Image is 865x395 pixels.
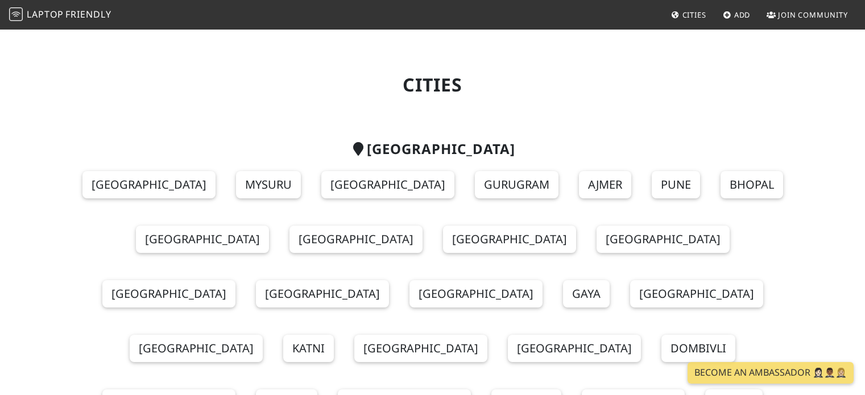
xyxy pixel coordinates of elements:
span: Join Community [778,10,848,20]
a: [GEOGRAPHIC_DATA] [354,335,487,362]
a: Join Community [762,5,852,25]
a: [GEOGRAPHIC_DATA] [443,226,576,253]
a: Dombivli [661,335,735,362]
a: Become an Ambassador 🤵🏻‍♀️🤵🏾‍♂️🤵🏼‍♀️ [688,362,854,384]
span: Add [734,10,751,20]
a: Mysuru [236,171,301,198]
a: [GEOGRAPHIC_DATA] [630,280,763,307]
a: [GEOGRAPHIC_DATA] [130,335,263,362]
a: LaptopFriendly LaptopFriendly [9,5,111,25]
a: Ajmer [579,171,631,198]
a: Bhopal [721,171,783,198]
a: [GEOGRAPHIC_DATA] [409,280,543,307]
a: Cities [667,5,711,25]
a: Add [718,5,755,25]
a: [GEOGRAPHIC_DATA] [136,226,269,253]
a: Katni [283,335,334,362]
h2: [GEOGRAPHIC_DATA] [64,141,801,157]
h1: Cities [64,74,801,95]
a: [GEOGRAPHIC_DATA] [289,226,423,253]
a: Gaya [563,280,610,307]
a: [GEOGRAPHIC_DATA] [82,171,216,198]
span: Laptop [27,8,64,20]
a: [GEOGRAPHIC_DATA] [321,171,454,198]
img: LaptopFriendly [9,7,23,21]
a: [GEOGRAPHIC_DATA] [256,280,389,307]
span: Cities [682,10,706,20]
a: Gurugram [475,171,558,198]
a: [GEOGRAPHIC_DATA] [102,280,235,307]
span: Friendly [65,8,111,20]
a: [GEOGRAPHIC_DATA] [597,226,730,253]
a: [GEOGRAPHIC_DATA] [508,335,641,362]
a: Pune [652,171,700,198]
